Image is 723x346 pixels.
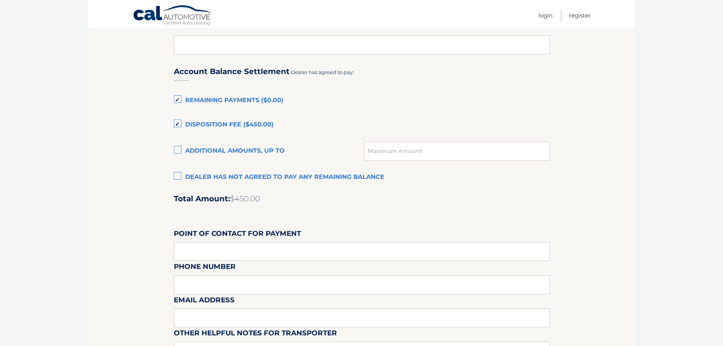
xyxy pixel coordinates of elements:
[364,142,549,161] input: Maximum Amount
[230,194,260,203] span: $450.00
[174,294,235,308] label: Email Address
[174,327,337,341] label: Other helpful notes for transporter
[569,9,591,22] a: Register
[174,67,290,76] h3: Account Balance Settlement
[174,170,550,185] label: Dealer has not agreed to pay any remaining balance
[174,194,550,204] h2: Total Amount:
[133,5,213,27] a: Cal Automotive
[174,93,550,108] label: Remaining Payments ($0.00)
[539,9,553,22] a: Login
[174,228,301,242] label: Point of Contact for Payment
[174,117,550,133] label: Disposition Fee ($450.00)
[174,144,365,159] label: Additional amounts, up to
[291,69,354,75] span: Dealer has agreed to pay:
